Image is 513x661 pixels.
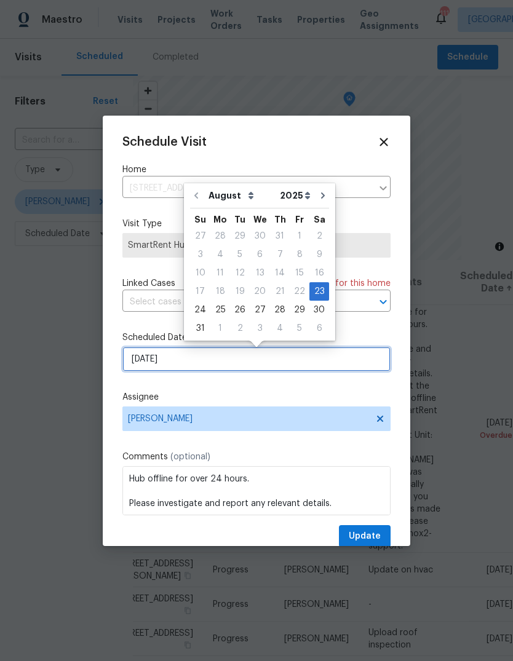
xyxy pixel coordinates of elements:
[122,466,391,515] textarea: Hub offline for over 24 hours. Please investigate and report any relevant details. Check that the...
[190,246,210,263] div: 3
[190,228,210,245] div: 27
[170,453,210,461] span: (optional)
[309,227,329,245] div: Sat Aug 02 2025
[290,245,309,264] div: Fri Aug 08 2025
[309,319,329,338] div: Sat Sep 06 2025
[210,301,230,319] div: Mon Aug 25 2025
[230,264,250,282] div: 12
[309,282,329,301] div: Sat Aug 23 2025
[309,320,329,337] div: 6
[270,264,290,282] div: 14
[128,414,369,424] span: [PERSON_NAME]
[309,228,329,245] div: 2
[309,283,329,300] div: 23
[122,164,391,176] label: Home
[190,245,210,264] div: Sun Aug 03 2025
[290,301,309,319] div: 29
[210,228,230,245] div: 28
[290,228,309,245] div: 1
[190,227,210,245] div: Sun Jul 27 2025
[277,186,314,205] select: Year
[290,282,309,301] div: Fri Aug 22 2025
[230,246,250,263] div: 5
[314,183,332,208] button: Go to next month
[234,215,245,224] abbr: Tuesday
[122,331,391,344] label: Scheduled Date
[190,264,210,282] div: 10
[122,451,391,463] label: Comments
[230,282,250,301] div: Tue Aug 19 2025
[290,283,309,300] div: 22
[194,215,206,224] abbr: Sunday
[309,301,329,319] div: Sat Aug 30 2025
[309,246,329,263] div: 9
[230,301,250,319] div: 26
[309,264,329,282] div: 16
[210,319,230,338] div: Mon Sep 01 2025
[230,228,250,245] div: 29
[122,179,372,198] input: Enter in an address
[250,227,270,245] div: Wed Jul 30 2025
[230,264,250,282] div: Tue Aug 12 2025
[230,227,250,245] div: Tue Jul 29 2025
[250,264,270,282] div: Wed Aug 13 2025
[270,246,290,263] div: 7
[187,183,205,208] button: Go to previous month
[122,293,356,312] input: Select cases
[190,301,210,319] div: Sun Aug 24 2025
[270,319,290,338] div: Thu Sep 04 2025
[190,301,210,319] div: 24
[377,135,391,149] span: Close
[190,283,210,300] div: 17
[210,227,230,245] div: Mon Jul 28 2025
[290,264,309,282] div: 15
[205,186,277,205] select: Month
[230,283,250,300] div: 19
[210,245,230,264] div: Mon Aug 04 2025
[122,218,391,230] label: Visit Type
[210,264,230,282] div: Mon Aug 11 2025
[122,136,207,148] span: Schedule Visit
[250,245,270,264] div: Wed Aug 06 2025
[250,228,270,245] div: 30
[309,301,329,319] div: 30
[213,215,227,224] abbr: Monday
[250,264,270,282] div: 13
[250,320,270,337] div: 3
[210,301,230,319] div: 25
[290,301,309,319] div: Fri Aug 29 2025
[309,245,329,264] div: Sat Aug 09 2025
[290,264,309,282] div: Fri Aug 15 2025
[270,264,290,282] div: Thu Aug 14 2025
[270,283,290,300] div: 21
[122,277,175,290] span: Linked Cases
[339,525,391,548] button: Update
[270,245,290,264] div: Thu Aug 07 2025
[253,215,267,224] abbr: Wednesday
[290,246,309,263] div: 8
[122,391,391,403] label: Assignee
[190,282,210,301] div: Sun Aug 17 2025
[290,319,309,338] div: Fri Sep 05 2025
[274,215,286,224] abbr: Thursday
[230,319,250,338] div: Tue Sep 02 2025
[270,227,290,245] div: Thu Jul 31 2025
[190,264,210,282] div: Sun Aug 10 2025
[270,282,290,301] div: Thu Aug 21 2025
[250,246,270,263] div: 6
[230,320,250,337] div: 2
[250,301,270,319] div: Wed Aug 27 2025
[190,319,210,338] div: Sun Aug 31 2025
[270,301,290,319] div: Thu Aug 28 2025
[190,320,210,337] div: 31
[210,264,230,282] div: 11
[375,293,392,311] button: Open
[128,239,385,251] span: SmartRent Hub Offline
[349,529,381,544] span: Update
[250,319,270,338] div: Wed Sep 03 2025
[270,301,290,319] div: 28
[295,215,304,224] abbr: Friday
[290,320,309,337] div: 5
[250,283,270,300] div: 20
[210,282,230,301] div: Mon Aug 18 2025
